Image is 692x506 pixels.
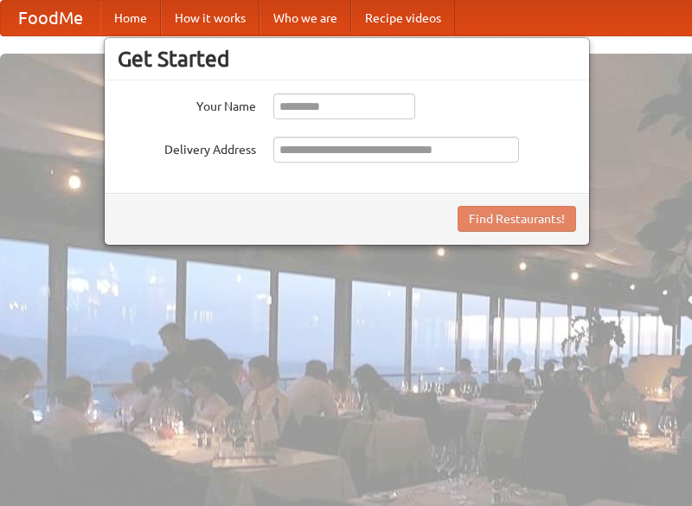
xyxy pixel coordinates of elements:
label: Delivery Address [118,137,256,158]
a: How it works [161,1,259,35]
a: Recipe videos [351,1,455,35]
a: FoodMe [1,1,100,35]
label: Your Name [118,93,256,115]
a: Home [100,1,161,35]
h3: Get Started [118,46,576,72]
a: Who we are [259,1,351,35]
button: Find Restaurants! [458,206,576,232]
